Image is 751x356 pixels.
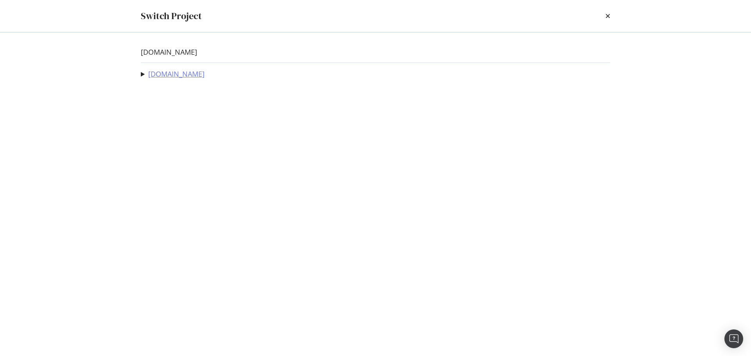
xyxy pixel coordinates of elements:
div: Open Intercom Messenger [724,329,743,348]
summary: [DOMAIN_NAME] [141,69,205,79]
a: [DOMAIN_NAME] [141,48,197,56]
div: times [605,9,610,23]
a: [DOMAIN_NAME] [148,70,205,78]
div: Switch Project [141,9,202,23]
